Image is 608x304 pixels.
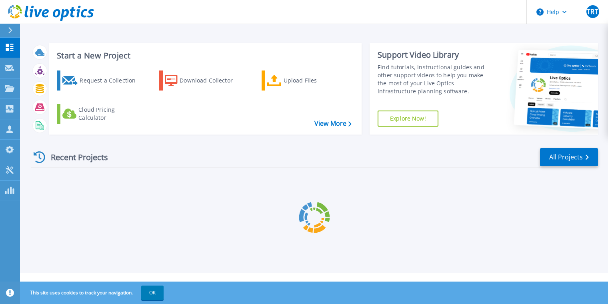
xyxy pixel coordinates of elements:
button: OK [141,286,164,300]
a: Request a Collection [57,70,146,91]
span: This site uses cookies to track your navigation. [22,286,164,300]
div: Upload Files [284,72,348,89]
h3: Start a New Project [57,51,351,60]
a: Download Collector [159,70,248,91]
a: All Projects [540,148,598,166]
span: TRT [587,8,598,15]
div: Download Collector [180,72,244,89]
div: Request a Collection [80,72,144,89]
a: View More [314,120,352,127]
a: Explore Now! [378,111,438,127]
div: Find tutorials, instructional guides and other support videos to help you make the most of your L... [378,63,492,95]
a: Upload Files [262,70,351,91]
div: Recent Projects [31,147,119,167]
div: Cloud Pricing Calculator [78,106,142,122]
a: Cloud Pricing Calculator [57,104,146,124]
div: Support Video Library [378,50,492,60]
